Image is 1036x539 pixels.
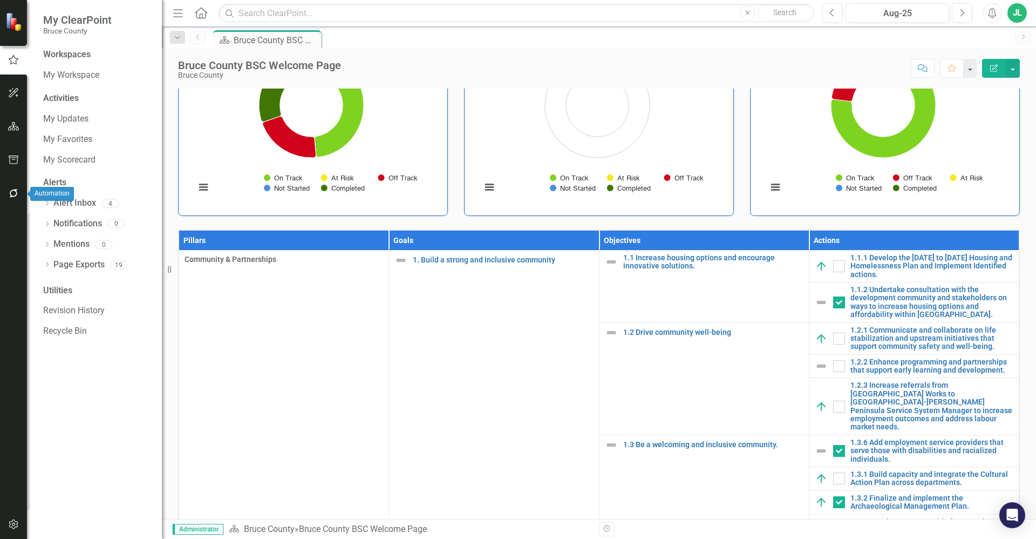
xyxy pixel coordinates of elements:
button: Show On Track [264,174,303,182]
button: View chart menu, Chart [196,180,211,195]
a: 1.3.1 Build capacity and integrate the Cultural Action Plan across departments. [850,470,1013,487]
a: 1.2.1 Communicate and collaborate on life stabilization and upstream initiatives that support com... [850,326,1013,351]
div: Chart. Highcharts interactive chart. [476,42,722,204]
div: Chart. Highcharts interactive chart. [190,42,436,204]
a: 1.1.2 Undertake consultation with the development community and stakeholders on ways to increase ... [850,286,1013,319]
a: Bruce County [244,524,295,534]
img: Not Defined [605,326,618,339]
img: Not Defined [394,254,407,267]
div: Aug-25 [849,7,945,20]
td: Double-Click to Edit Right Click for Context Menu [809,250,1019,282]
img: On Track [815,400,828,413]
button: Show Off Track [893,174,931,182]
button: Show At Risk [321,174,353,182]
img: Not Defined [815,444,828,457]
div: Activities [43,92,151,105]
a: 1.2 Drive community well-being [623,328,803,336]
img: On Track [815,332,828,345]
button: Show On Track [836,174,875,182]
a: 1.3.3 Develop a County-wide framework to achieve age-friendly communities. [850,518,1013,535]
img: ClearPoint Strategy [4,11,25,32]
img: Not Defined [815,296,828,309]
button: View chart menu, Chart [768,180,783,195]
button: Aug-25 [846,3,949,23]
img: Not Defined [815,360,828,373]
img: On Track [815,260,828,273]
div: 19 [110,260,127,269]
button: Search [758,5,812,21]
div: Bruce County [178,71,341,79]
td: Double-Click to Edit Right Click for Context Menu [599,322,809,435]
div: Bruce County BSC Welcome Page [178,59,341,71]
input: Search ClearPoint... [219,4,814,23]
button: Show Not Started [264,184,309,192]
button: Show On Track [550,174,589,182]
img: On Track [815,472,828,485]
path: On Track, 16. [311,53,364,157]
td: Double-Click to Edit Right Click for Context Menu [809,435,1019,467]
button: Show Off Track [378,174,417,182]
button: View chart menu, Chart [482,180,497,195]
div: Bruce County BSC Welcome Page [299,524,427,534]
div: » [229,523,591,536]
path: On Track, 10. [831,53,936,158]
img: On Track [815,496,828,509]
path: At Risk, 0. [315,137,317,158]
button: Show Completed [321,184,365,192]
div: Utilities [43,285,151,297]
a: Revision History [43,305,151,317]
a: My Favorites [43,133,151,146]
button: Show At Risk [607,174,639,182]
span: Administrator [173,524,223,535]
div: Workspaces [43,49,91,61]
span: My ClearPoint [43,14,112,26]
a: Mentions [53,238,90,251]
a: Notifications [53,218,102,230]
div: 4 [101,199,119,208]
td: Double-Click to Edit Right Click for Context Menu [809,282,1019,322]
a: 1.3 Be a welcoming and inclusive community. [623,441,803,449]
a: 1.3.6 Add employment service providers that serve those with disabilities and racialized individu... [850,439,1013,463]
div: Chart. Highcharts interactive chart. [762,42,1008,204]
div: Automation [30,187,74,201]
button: Show Completed [893,184,937,192]
svg: Interactive chart [476,42,719,204]
a: Recycle Bin [43,325,151,338]
path: Off Track, 2. [831,60,868,101]
a: 1.1 Increase housing options and encourage innovative solutions. [623,254,803,271]
a: My Workspace [43,69,151,82]
td: Double-Click to Edit Right Click for Context Menu [599,250,809,322]
button: Show Completed [607,184,651,192]
div: Open Intercom Messenger [999,502,1025,528]
a: 1.1.1 Develop the [DATE] to [DATE] Housing and Homelessness Plan and Implement Identified actions. [850,254,1013,279]
td: Double-Click to Edit Right Click for Context Menu [809,467,1019,490]
a: 1.2.3 Increase referrals from [GEOGRAPHIC_DATA] Works to [GEOGRAPHIC_DATA]-[PERSON_NAME] Peninsul... [850,381,1013,431]
svg: Interactive chart [762,42,1005,204]
td: Double-Click to Edit Right Click for Context Menu [809,490,1019,514]
img: Not Defined [605,439,618,452]
a: 1. Build a strong and inclusive community [413,256,593,264]
path: Not Started , 0. [262,116,282,123]
button: Show Off Track [664,174,703,182]
td: Double-Click to Edit Right Click for Context Menu [809,322,1019,354]
path: Off Track, 7. [263,116,316,158]
td: Double-Click to Edit Right Click for Context Menu [809,514,1019,538]
button: Show At Risk [950,174,983,182]
a: 1.2.2 Enhance programming and partnerships that support early learning and development. [850,358,1013,375]
div: Bruce County BSC Welcome Page [234,33,318,47]
a: Page Exports [53,259,105,271]
td: Double-Click to Edit Right Click for Context Menu [809,378,1019,435]
a: My Scorecard [43,154,151,166]
div: 0 [95,240,112,249]
small: Bruce County [43,26,112,35]
span: Community & Partnerships [185,254,383,265]
button: Show Not Started [836,184,881,192]
a: My Updates [43,113,151,125]
button: JL [1007,3,1027,23]
a: 1.3.2 Finalize and implement the Archaeological Management Plan. [850,494,1013,511]
img: Not Defined [605,255,618,268]
span: Search [773,8,796,17]
td: Double-Click to Edit Right Click for Context Menu [809,354,1019,378]
svg: Interactive chart [190,42,433,204]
